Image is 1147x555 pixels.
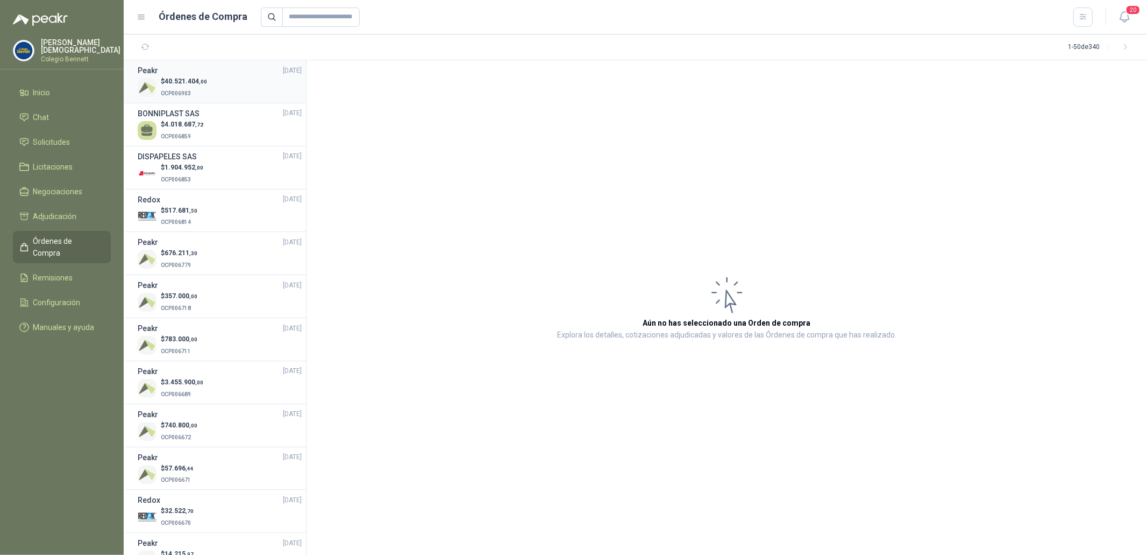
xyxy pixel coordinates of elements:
span: OCP006718 [161,305,191,311]
span: OCP006689 [161,391,191,397]
a: Redox[DATE] Company Logo$32.522,70OCP006670 [138,494,302,528]
span: 783.000 [165,335,197,343]
span: 3.455.900 [165,378,203,386]
a: Chat [13,107,111,128]
span: 4.018.687 [165,121,203,128]
h3: Peakr [138,452,158,463]
img: Company Logo [138,78,156,97]
span: [DATE] [283,280,302,291]
p: $ [161,377,203,388]
span: [DATE] [283,108,302,118]
a: Órdenes de Compra [13,231,111,263]
img: Company Logo [138,379,156,398]
span: OCP006672 [161,434,191,440]
p: $ [161,206,197,216]
span: Inicio [33,87,51,99]
span: Licitaciones [33,161,73,173]
a: Peakr[DATE] Company Logo$740.800,00OCP006672 [138,409,302,442]
span: [DATE] [283,324,302,334]
span: [DATE] [283,409,302,419]
span: ,00 [189,336,197,342]
span: [DATE] [283,366,302,376]
span: [DATE] [283,452,302,462]
h3: Peakr [138,366,158,377]
a: Peakr[DATE] Company Logo$40.521.404,00OCP006903 [138,65,302,99]
h3: Peakr [138,537,158,549]
h3: Aún no has seleccionado una Orden de compra [643,317,811,329]
span: OCP006859 [161,134,191,139]
a: Peakr[DATE] Company Logo$676.211,30OCP006779 [138,236,302,270]
p: Explora los detalles, cotizaciones adjudicadas y valores de las Órdenes de compra que has realizado. [557,329,896,342]
a: Peakr[DATE] Company Logo$357.000,00OCP006718 [138,279,302,313]
span: Adjudicación [33,210,77,222]
span: [DATE] [283,237,302,248]
a: Remisiones [13,268,111,288]
h3: Peakr [138,65,158,76]
img: Company Logo [138,465,156,484]
img: Company Logo [138,250,156,269]
a: BONNIPLAST SAS[DATE] $4.018.687,72OCP006859 [138,108,302,142]
span: 676.211 [165,249,197,257]
span: 1.904.952 [165,164,203,171]
a: Negociaciones [13,181,111,202]
span: 357.000 [165,292,197,300]
span: 57.696 [165,465,194,472]
p: $ [161,420,197,431]
img: Company Logo [138,293,156,312]
span: ,44 [186,466,194,472]
span: 20 [1125,5,1141,15]
span: 32.522 [165,507,194,515]
h1: Órdenes de Compra [159,9,248,24]
img: Company Logo [138,336,156,355]
span: OCP006711 [161,348,191,354]
p: [PERSON_NAME] [DEMOGRAPHIC_DATA] [41,39,120,54]
img: Company Logo [138,207,156,226]
h3: Peakr [138,322,158,334]
a: Redox[DATE] Company Logo$517.681,50OCP006814 [138,194,302,228]
img: Company Logo [138,508,156,526]
p: $ [161,120,203,130]
a: DISPAPELES SAS[DATE] Company Logo$1.904.952,00OCP006853 [138,151,302,185]
a: Peakr[DATE] Company Logo$3.455.900,00OCP006689 [138,366,302,399]
span: Remisiones [33,272,73,284]
span: 740.800 [165,421,197,429]
span: ,00 [189,293,197,299]
span: [DATE] [283,151,302,161]
span: 517.681 [165,207,197,214]
span: Órdenes de Compra [33,235,101,259]
span: OCP006670 [161,520,191,526]
span: OCP006853 [161,177,191,182]
a: Peakr[DATE] Company Logo$57.696,44OCP006671 [138,452,302,486]
span: ,30 [189,250,197,256]
img: Logo peakr [13,13,68,26]
span: Manuales y ayuda [33,321,95,333]
span: Solicitudes [33,136,70,148]
h3: Peakr [138,279,158,291]
a: Peakr[DATE] Company Logo$783.000,00OCP006711 [138,322,302,356]
span: ,72 [195,122,203,128]
span: ,00 [199,79,207,85]
p: $ [161,291,197,301]
span: OCP006903 [161,90,191,96]
span: Chat [33,111,49,123]
a: Solicitudes [13,132,111,152]
span: [DATE] [283,66,302,76]
h3: Redox [138,194,160,206]
div: 1 - 50 de 340 [1068,39,1134,56]
h3: Peakr [138,409,158,420]
a: Inicio [13,82,111,103]
a: Licitaciones [13,157,111,177]
p: $ [161,463,194,474]
h3: Peakr [138,236,158,248]
span: Configuración [33,297,81,308]
span: ,00 [195,380,203,385]
span: OCP006671 [161,477,191,483]
p: $ [161,506,194,516]
p: $ [161,163,203,173]
h3: DISPAPELES SAS [138,151,197,163]
img: Company Logo [138,422,156,441]
p: Colegio Bennett [41,56,120,62]
span: [DATE] [283,538,302,549]
span: ,00 [189,423,197,428]
a: Adjudicación [13,206,111,227]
